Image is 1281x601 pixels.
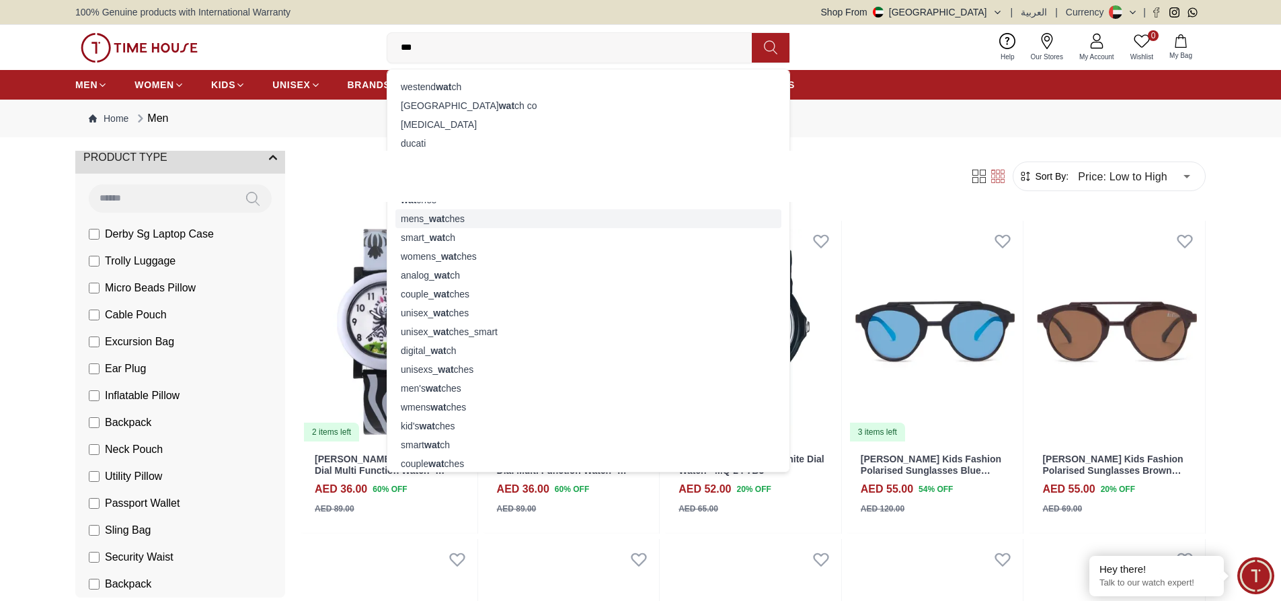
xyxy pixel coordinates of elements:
span: Derby Sg Laptop Case [105,226,214,242]
span: Inflatable Pillow [105,388,180,404]
span: Sort By: [1032,170,1069,183]
strong: wat [426,383,441,394]
button: Shop From[GEOGRAPHIC_DATA] [821,5,1003,19]
strong: wat [433,308,449,318]
h4: AED 55.00 [1042,481,1095,497]
input: Backpack [89,579,100,590]
nav: Breadcrumb [75,100,1206,137]
div: kid's ches [395,417,781,435]
div: 2 items left [304,423,359,441]
input: Inflatable Pillow [89,390,100,401]
div: [MEDICAL_DATA] [395,115,781,134]
a: MEN [75,73,108,97]
span: My Bag [1164,50,1198,61]
input: Cable Pouch [89,310,100,320]
div: 3 items left [850,423,905,441]
span: Our Stores [1025,52,1069,62]
span: | [1055,5,1058,19]
h4: AED 36.00 [497,481,549,497]
span: 20 % OFF [1101,483,1135,495]
h4: AED 55.00 [861,481,913,497]
div: analog_ ch [395,266,781,285]
a: Help [993,30,1023,65]
img: Lee Cooper Unisex's Silver Dial Multi Function Watch - LC.K.2.636 [301,221,477,443]
a: Facebook [1151,7,1161,17]
div: unisexs_ ches [395,360,781,379]
input: Ear Plug [89,363,100,374]
span: 54 % OFF [919,483,953,495]
a: KIDS [211,73,245,97]
input: Backpack [89,417,100,428]
span: Utility Pillow [105,468,162,485]
a: Lee Cooper Kids Fashion Polarised Sunglasses Blue Mirror Lens - LCK102C013 items left [847,221,1023,443]
input: Sling Bag [89,525,100,536]
strong: wat [433,326,449,337]
a: BRANDS [348,73,391,97]
img: Lee Cooper Kids Fashion Polarised Sunglasses Brown Lens - LCK102C02 [1029,221,1205,443]
span: Security Waist [105,549,173,565]
input: Excursion Bag [89,337,100,347]
div: smart_ ch [395,228,781,247]
span: PRODUCT TYPE [83,149,167,166]
span: BRANDS [348,78,391,92]
span: 100% Genuine products with International Warranty [75,5,290,19]
div: ducati [395,134,781,153]
span: Passport Wallet [105,495,180,511]
div: AED 89.00 [315,503,354,515]
span: WOMEN [134,78,174,92]
strong: wat [438,364,453,375]
a: [PERSON_NAME] Kids Fashion Polarised Sunglasses Blue Mirror Lens - LCK102C01 [861,454,1001,487]
div: westend ch [395,77,781,96]
div: [GEOGRAPHIC_DATA] ch co [395,96,781,115]
a: WOMEN [134,73,184,97]
div: Price: Low to High [1069,157,1200,195]
div: mens_ ches [395,209,781,228]
span: KIDS [211,78,235,92]
span: My Account [1074,52,1120,62]
img: Lee Cooper Kids Fashion Polarised Sunglasses Blue Mirror Lens - LCK102C01 [847,221,1023,443]
div: AED 120.00 [861,503,904,515]
span: 60 % OFF [373,483,407,495]
span: Backpack [105,576,151,592]
div: Chat Widget [1237,557,1274,594]
input: Micro Beads Pillow [89,283,100,293]
span: 0 [1148,30,1159,41]
input: Passport Wallet [89,498,100,509]
input: Trolly Luggage [89,256,100,267]
strong: wat [428,458,444,469]
div: unisex_ ches_smart [395,322,781,341]
a: [PERSON_NAME] Unisex's Silver Dial Multi Function Watch - LC.K.2.636 [315,454,463,487]
span: Sling Bag [105,522,151,538]
button: PRODUCT TYPE [75,141,285,174]
div: womens_ ches [395,247,781,266]
div: wmens ches [395,398,781,417]
a: 0Wishlist [1122,30,1161,65]
span: 20 % OFF [736,483,771,495]
span: | [1143,5,1146,19]
strong: wat [434,270,450,281]
div: couple ches [395,454,781,473]
div: Hey there! [1099,563,1214,576]
span: UNISEX [272,78,310,92]
h4: AED 36.00 [315,481,367,497]
div: Currency [1066,5,1110,19]
button: My Bag [1161,32,1200,63]
button: Sort By: [1019,170,1069,183]
strong: wat [430,232,445,243]
span: Trolly Luggage [105,253,176,269]
img: ... [81,33,198,63]
div: smart ch [395,435,781,454]
a: Instagram [1169,7,1179,17]
input: Security Waist [89,552,100,563]
input: Neck Pouch [89,444,100,455]
strong: wat [420,421,435,431]
strong: wat [499,100,514,111]
div: AED 69.00 [1042,503,1082,515]
div: men's ches [395,379,781,398]
a: Lee Cooper Unisex's Silver Dial Multi Function Watch - LC.K.2.6362 items left [301,221,477,443]
img: United Arab Emirates [873,7,884,17]
div: AED 65.00 [678,503,718,515]
a: Whatsapp [1188,7,1198,17]
span: Micro Beads Pillow [105,280,196,296]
